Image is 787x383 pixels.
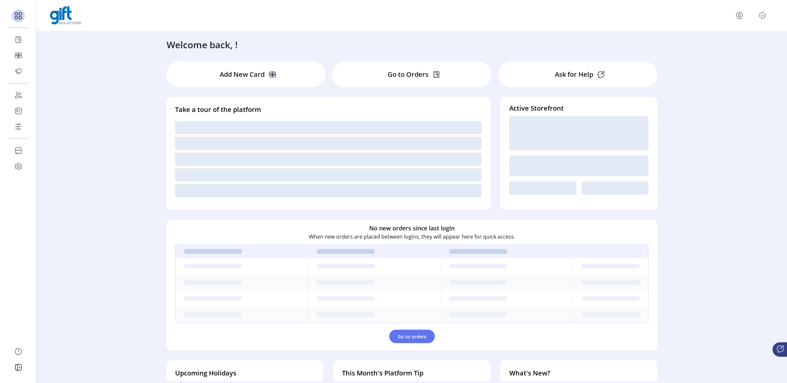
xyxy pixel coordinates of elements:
h4: Active Storefront [509,103,649,113]
span: Go to orders [398,333,426,340]
h4: This Month's Platform Tip [342,368,481,378]
h3: Welcome back, ! [167,38,238,52]
p: Ask for Help [555,70,593,79]
p: When new orders are placed between logins, they will appear here for quick access. [309,233,515,241]
button: menu [734,10,745,21]
p: Go to Orders [388,70,429,79]
button: Publisher Panel [757,10,768,21]
h4: Take a tour of the platform [175,105,482,115]
h6: No new orders since last login [369,224,454,233]
h4: Upcoming Holidays [175,368,314,378]
button: Go to orders [389,330,435,343]
p: Add New Card [220,70,265,79]
h4: What's New? [509,368,649,378]
img: logo [50,6,81,25]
